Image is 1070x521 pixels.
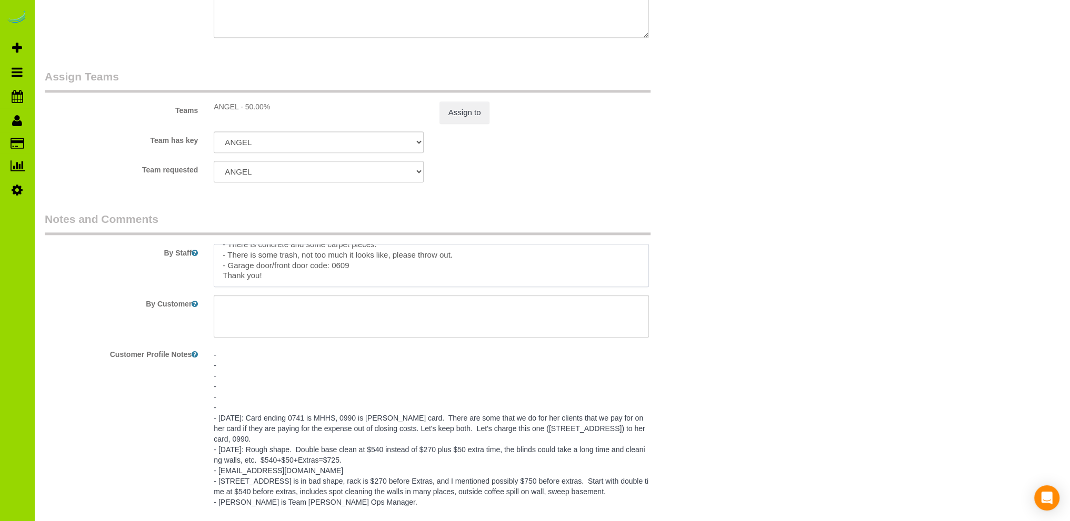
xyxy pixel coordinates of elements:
[37,131,206,146] label: Team has key
[45,211,651,235] legend: Notes and Comments
[214,350,649,507] pre: - - - - - - - [DATE]: Card ending 0741 is MHHS, 0990 is [PERSON_NAME] card. There are some that w...
[45,69,651,93] legend: Assign Teams
[6,11,27,25] img: Automaid Logo
[37,295,206,309] label: By Customer
[1034,485,1059,510] div: Open Intercom Messenger
[439,101,490,124] button: Assign to
[37,161,206,175] label: Team requested
[214,101,423,112] div: ANGEL - 50.00%
[37,345,206,360] label: Customer Profile Notes
[37,101,206,116] label: Teams
[37,244,206,258] label: By Staff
